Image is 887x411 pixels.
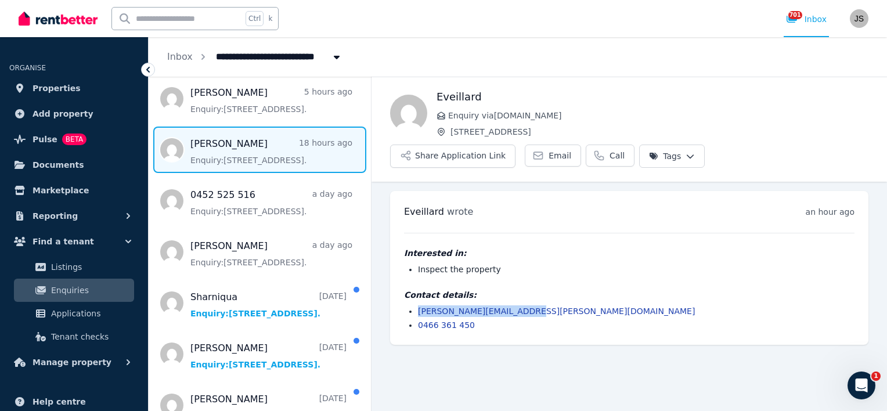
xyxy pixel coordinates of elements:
h4: Contact details: [404,289,854,301]
span: Applications [51,307,129,320]
a: Properties [9,77,139,100]
span: Add property [33,107,93,121]
a: [PERSON_NAME]5 hours agoEnquiry:[STREET_ADDRESS]. [190,86,352,115]
span: Marketplace [33,183,89,197]
nav: Breadcrumb [149,37,361,77]
span: 1 [871,372,881,381]
a: 0452 525 516a day agoEnquiry:[STREET_ADDRESS]. [190,188,352,217]
span: Find a tenant [33,235,94,248]
div: Inbox [786,13,827,25]
span: Reporting [33,209,78,223]
a: [PERSON_NAME]18 hours agoEnquiry:[STREET_ADDRESS]. [190,137,352,166]
a: Inbox [167,51,193,62]
span: ORGANISE [9,64,46,72]
a: [PERSON_NAME][DATE]Enquiry:[STREET_ADDRESS]. [190,341,347,370]
a: Listings [14,255,134,279]
span: Tags [649,150,681,162]
button: Manage property [9,351,139,374]
a: Add property [9,102,139,125]
span: Listings [51,260,129,274]
a: [PERSON_NAME]a day agoEnquiry:[STREET_ADDRESS]. [190,239,352,268]
img: Eveillard [390,95,427,132]
span: Pulse [33,132,57,146]
a: Enquiries [14,279,134,302]
span: wrote [447,206,473,217]
span: Documents [33,158,84,172]
img: Janette Steele [850,9,868,28]
h4: Interested in: [404,247,854,259]
button: Tags [639,145,705,168]
span: k [268,14,272,23]
span: BETA [62,134,86,145]
span: Call [610,150,625,161]
a: Marketplace [9,179,139,202]
span: [STREET_ADDRESS] [450,126,868,138]
button: Reporting [9,204,139,228]
a: Applications [14,302,134,325]
span: Enquiry via [DOMAIN_NAME] [448,110,868,121]
span: Email [549,150,571,161]
li: Inspect the property [418,264,854,275]
span: 701 [788,11,802,19]
span: Help centre [33,395,86,409]
iframe: Intercom live chat [848,372,875,399]
a: 0466 361 450 [418,320,475,330]
img: RentBetter [19,10,98,27]
a: Documents [9,153,139,176]
span: Tenant checks [51,330,129,344]
a: Tenant checks [14,325,134,348]
h1: Eveillard [437,89,868,105]
span: Enquiries [51,283,129,297]
a: [PERSON_NAME][EMAIL_ADDRESS][PERSON_NAME][DOMAIN_NAME] [418,307,695,316]
span: Eveillard [404,206,444,217]
a: PulseBETA [9,128,139,151]
span: Manage property [33,355,111,369]
span: Ctrl [246,11,264,26]
a: Sharniqua[DATE]Enquiry:[STREET_ADDRESS]. [190,290,347,319]
time: an hour ago [806,207,854,217]
span: Properties [33,81,81,95]
button: Share Application Link [390,145,515,168]
a: Call [586,145,634,167]
button: Find a tenant [9,230,139,253]
a: Email [525,145,581,167]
